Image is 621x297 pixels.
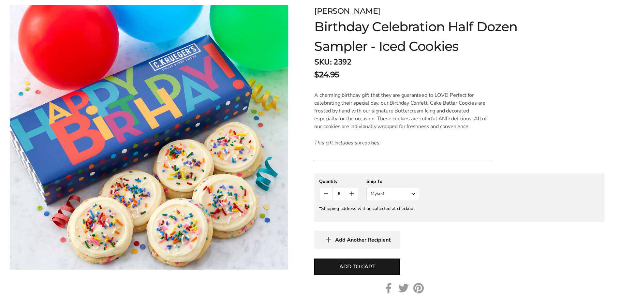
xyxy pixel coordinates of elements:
[314,259,400,275] button: Add to cart
[314,139,381,146] em: This gift includes six cookies.
[335,237,391,243] span: Add Another Recipient
[413,283,424,293] a: Pinterest
[333,57,351,67] span: 2392
[314,173,605,222] gfm-form: New recipient
[10,5,288,270] img: Birthday Celebration Half Dozen Sampler - Iced Cookies
[314,69,339,81] span: $24.95
[314,231,400,249] button: Add Another Recipient
[314,5,522,17] div: [PERSON_NAME]
[314,57,332,67] strong: SKU:
[319,187,332,200] button: Count minus
[333,187,345,200] input: Quantity
[314,17,522,56] h1: Birthday Celebration Half Dozen Sampler - Iced Cookies
[398,283,409,293] a: Twitter
[319,178,358,185] div: Quantity
[366,187,420,200] button: Myself
[345,187,358,200] button: Count plus
[319,205,600,212] div: *Shipping address will be collected at checkout
[339,263,375,271] span: Add to cart
[314,91,493,130] p: A charming birthday gift that they are guaranteed to LOVE! Perfect for celebrating their special ...
[383,283,394,293] a: Facebook
[366,178,420,185] div: Ship To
